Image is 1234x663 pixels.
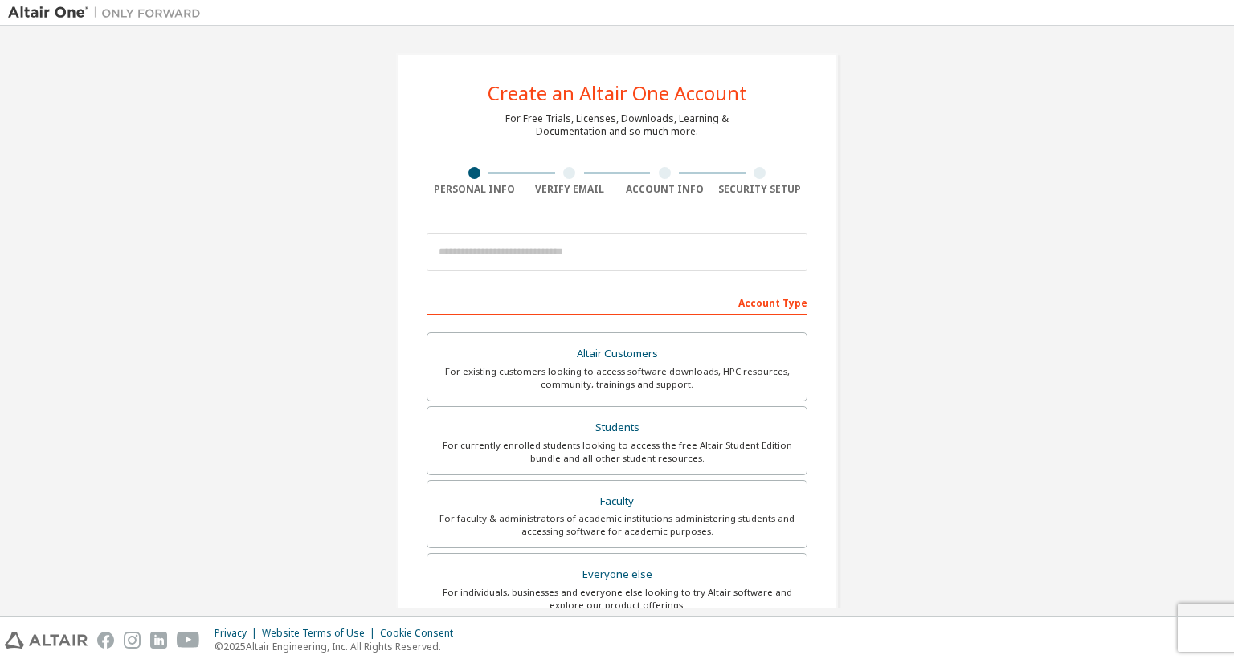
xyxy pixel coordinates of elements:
[437,586,797,612] div: For individuals, businesses and everyone else looking to try Altair software and explore our prod...
[380,627,463,640] div: Cookie Consent
[215,640,463,653] p: © 2025 Altair Engineering, Inc. All Rights Reserved.
[437,490,797,513] div: Faculty
[437,439,797,465] div: For currently enrolled students looking to access the free Altair Student Edition bundle and all ...
[437,512,797,538] div: For faculty & administrators of academic institutions administering students and accessing softwa...
[437,365,797,391] div: For existing customers looking to access software downloads, HPC resources, community, trainings ...
[150,632,167,649] img: linkedin.svg
[215,627,262,640] div: Privacy
[8,5,209,21] img: Altair One
[713,183,808,196] div: Security Setup
[522,183,618,196] div: Verify Email
[437,563,797,586] div: Everyone else
[262,627,380,640] div: Website Terms of Use
[97,632,114,649] img: facebook.svg
[505,112,729,138] div: For Free Trials, Licenses, Downloads, Learning & Documentation and so much more.
[437,417,797,439] div: Students
[617,183,713,196] div: Account Info
[427,289,807,315] div: Account Type
[177,632,200,649] img: youtube.svg
[488,83,747,103] div: Create an Altair One Account
[437,343,797,365] div: Altair Customers
[124,632,141,649] img: instagram.svg
[5,632,88,649] img: altair_logo.svg
[427,183,522,196] div: Personal Info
